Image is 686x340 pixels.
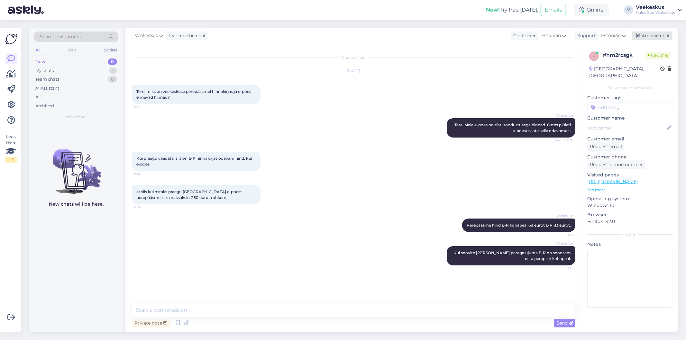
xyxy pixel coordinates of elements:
[134,171,158,176] span: 11:22
[541,4,566,16] button: Emails
[549,138,573,143] span: Seen ✓ 11:21
[587,85,673,91] div: Customer information
[556,320,573,326] span: Send
[486,6,538,14] div: Try free [DATE]:
[549,241,573,246] span: Veekeskus
[35,94,41,100] div: All
[575,32,596,39] div: Support
[453,250,572,261] span: Kui soovite [PERSON_NAME] perega ujuma E-R on soodsam osta perepilet kohapeal.
[109,67,117,74] div: 1
[636,5,675,10] div: Veekeskus
[587,103,673,112] input: Add a tag
[587,115,673,121] p: Customer name
[587,160,645,169] div: Request phone number
[587,94,673,101] p: Customer tags
[511,32,536,39] div: Customer
[645,52,671,59] span: Online
[601,32,621,39] span: Estonian
[134,104,158,109] span: 11:12
[587,218,673,225] p: Firefox 142.0
[636,5,682,15] a: VeekeskusKales Spa Veekeskus
[103,46,118,54] div: Socials
[136,189,243,200] span: et siis kui ostaks praegu [GEOGRAPHIC_DATA] e-poest perepääsme, siis maksaksin 7.50 eurot rohkem
[588,124,666,131] input: Add name
[587,142,625,151] div: Request email
[587,202,673,209] p: Windows 10
[587,136,673,142] p: Customer email
[592,54,596,58] span: h
[541,32,561,39] span: Estonian
[135,32,158,39] span: Veekeskus
[549,232,573,237] span: 11:26
[67,46,78,54] div: Web
[587,231,673,237] div: Extra
[486,7,500,13] b: New!
[35,85,59,92] div: AI Assistant
[136,156,253,166] span: Kui praegu vaadata, siis on E-R hinnakirjas odavam hind, kui e-poes
[132,319,170,327] div: Private note
[34,46,41,54] div: All
[587,172,673,178] p: Visited pages
[108,76,117,83] div: 0
[5,134,17,163] div: Look Here
[587,187,673,193] p: See more ...
[35,67,54,74] div: My chats
[35,58,45,65] div: New
[587,195,673,202] p: Operating system
[134,205,158,210] span: 11:24
[587,154,673,160] p: Customer phone
[136,89,252,100] span: Tere, miks on veekeskuse perepääsmel hinnakirjas ja e-poes erinevad hinnad?
[49,201,104,208] p: New chats will be here.
[549,213,573,218] span: Veekeskus
[40,33,81,40] span: Search customers
[587,211,673,218] p: Browser
[108,58,117,65] div: 0
[132,55,575,60] div: Chat started
[549,266,573,271] span: 11:27
[549,113,573,118] span: Veekeskus
[589,66,660,79] div: [GEOGRAPHIC_DATA], [GEOGRAPHIC_DATA]
[624,5,633,14] div: V
[167,32,206,39] div: leading the chat
[35,103,54,109] div: Archived
[454,122,572,133] span: Tere! Meie e-poes on tihti soodustusega hinnad. Ostes pi8leti e-poest saate selle odavamalt.
[5,33,17,45] img: Askly Logo
[66,114,87,120] span: New chats
[603,51,645,59] div: # hm2rcsgk
[636,10,675,15] div: Kales Spa Veekeskus
[35,76,59,83] div: Team chats
[5,157,17,163] div: 2 / 3
[574,4,609,16] div: Online
[467,223,571,228] span: Perepääsme hind E-R kohapeal 68 eurot L-P 83 eurot.
[587,179,638,184] a: [URL][DOMAIN_NAME]
[632,31,672,40] div: Archive chat
[29,137,123,195] img: No chats
[587,241,673,248] p: Notes
[132,68,575,74] div: [DATE]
